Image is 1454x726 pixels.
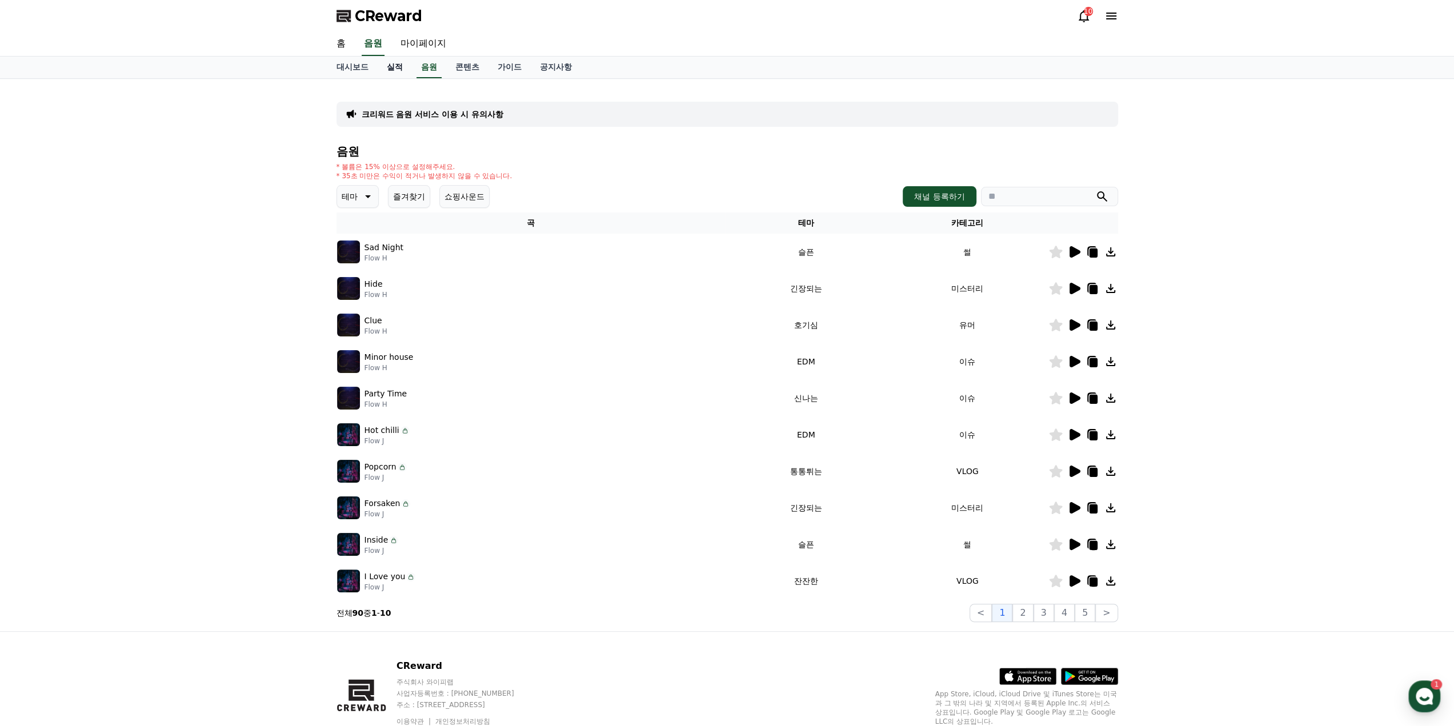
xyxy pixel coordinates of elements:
[337,314,360,336] img: music
[105,380,118,389] span: 대화
[887,416,1048,453] td: 이슈
[396,717,432,725] a: 이용약관
[364,290,387,299] p: Flow H
[362,109,503,120] a: 크리워드 음원 서비스 이용 시 유의사항
[177,379,190,388] span: 설정
[337,185,379,208] button: 테마
[887,490,1048,526] td: 미스터리
[725,270,887,307] td: 긴장되는
[337,387,360,410] img: music
[337,350,360,373] img: music
[725,343,887,380] td: EDM
[364,534,388,546] p: Inside
[337,607,391,619] p: 전체 중 -
[75,362,147,391] a: 1대화
[364,498,400,510] p: Forsaken
[337,7,422,25] a: CReward
[725,490,887,526] td: 긴장되는
[337,212,726,234] th: 곡
[488,57,531,78] a: 가이드
[531,57,581,78] a: 공지사항
[337,162,512,171] p: * 볼륨은 15% 이상으로 설정해주세요.
[364,424,399,436] p: Hot chilli
[725,526,887,563] td: 슬픈
[435,717,490,725] a: 개인정보처리방침
[371,608,377,617] strong: 1
[337,460,360,483] img: music
[337,569,360,592] img: music
[378,57,412,78] a: 실적
[396,659,536,673] p: CReward
[887,380,1048,416] td: 이슈
[364,278,383,290] p: Hide
[362,32,384,56] a: 음원
[364,583,416,592] p: Flow J
[364,510,411,519] p: Flow J
[355,7,422,25] span: CReward
[725,453,887,490] td: 통통튀는
[388,185,430,208] button: 즐겨찾기
[970,604,992,622] button: <
[1034,604,1054,622] button: 3
[364,400,407,409] p: Flow H
[725,212,887,234] th: 테마
[903,186,976,207] button: 채널 등록하기
[364,546,399,555] p: Flow J
[416,57,442,78] a: 음원
[3,362,75,391] a: 홈
[342,188,358,204] p: 테마
[725,307,887,343] td: 호기심
[725,380,887,416] td: 신나는
[364,327,387,336] p: Flow H
[364,351,414,363] p: Minor house
[887,343,1048,380] td: 이슈
[337,277,360,300] img: music
[887,307,1048,343] td: 유머
[725,416,887,453] td: EDM
[337,423,360,446] img: music
[337,145,1118,158] h4: 음원
[396,677,536,687] p: 주식회사 와이피랩
[147,362,219,391] a: 설정
[337,533,360,556] img: music
[364,363,414,372] p: Flow H
[353,608,363,617] strong: 90
[364,571,406,583] p: I Love you
[364,315,382,327] p: Clue
[725,234,887,270] td: 슬픈
[887,453,1048,490] td: VLOG
[364,388,407,400] p: Party Time
[1084,7,1093,16] div: 10
[935,689,1118,726] p: App Store, iCloud, iCloud Drive 및 iTunes Store는 미국과 그 밖의 나라 및 지역에서 등록된 Apple Inc.의 서비스 상표입니다. Goo...
[446,57,488,78] a: 콘텐츠
[337,496,360,519] img: music
[337,171,512,181] p: * 35초 미만은 수익이 적거나 발생하지 않을 수 있습니다.
[364,473,407,482] p: Flow J
[1077,9,1091,23] a: 10
[1012,604,1033,622] button: 2
[396,689,536,698] p: 사업자등록번호 : [PHONE_NUMBER]
[364,254,403,263] p: Flow H
[391,32,455,56] a: 마이페이지
[887,212,1048,234] th: 카테고리
[887,234,1048,270] td: 썰
[1054,604,1075,622] button: 4
[36,379,43,388] span: 홈
[327,57,378,78] a: 대시보드
[887,526,1048,563] td: 썰
[887,563,1048,599] td: VLOG
[364,436,410,446] p: Flow J
[1075,604,1095,622] button: 5
[725,563,887,599] td: 잔잔한
[364,242,403,254] p: Sad Night
[1095,604,1117,622] button: >
[116,362,120,371] span: 1
[992,604,1012,622] button: 1
[887,270,1048,307] td: 미스터리
[327,32,355,56] a: 홈
[380,608,391,617] strong: 10
[396,700,536,709] p: 주소 : [STREET_ADDRESS]
[364,461,396,473] p: Popcorn
[337,240,360,263] img: music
